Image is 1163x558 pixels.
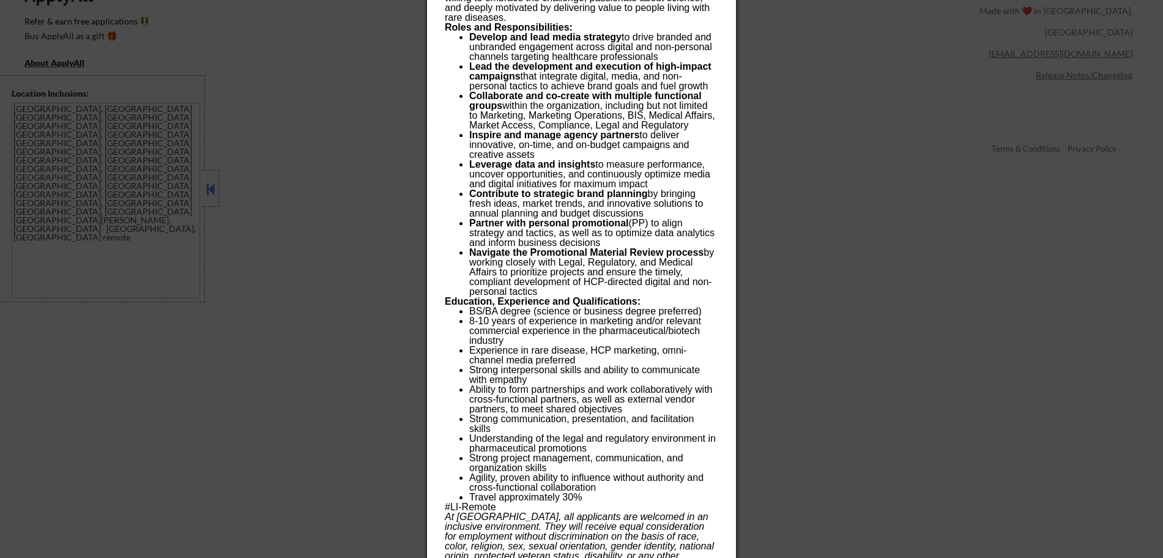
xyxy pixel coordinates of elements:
[469,91,718,130] p: within the organization, including but not limited to Marketing, Marketing Operations, BIS, Medic...
[469,130,718,160] p: to deliver innovative, on-time, and on-budget campaigns and creative assets
[445,296,641,307] b: Education, Experience and Qualifications:
[469,248,718,297] p: by working closely with Legal, Regulatory, and Medical Affairs to prioritize projects and ensure ...
[469,434,718,453] p: Understanding of the legal and regulatory environment in pharmaceutical promotions
[469,346,718,365] p: Experience in rare disease, HCP marketing, omni-channel media preferred
[469,91,702,111] b: Collaborate and co-create with multiple functional groups
[469,385,718,414] p: Ability to form partnerships and work collaboratively with cross-functional partners, as well as ...
[469,316,718,346] p: 8-10 years of experience in marketing and/or relevant commercial experience in the pharmaceutical...
[469,32,718,62] p: to drive branded and unbranded engagement across digital and non-personal channels targeting heal...
[469,218,628,228] b: Partner with personal promotional
[469,160,718,189] p: to measure performance, uncover opportunities, and continuously optimize media and digital initia...
[469,61,712,81] b: Lead the development and execution of high-impact campaigns
[469,159,595,169] b: Leverage data and insights
[469,218,718,248] p: (PP) to align strategy and tactics, as well as to optimize data analytics and inform business dec...
[469,307,718,316] p: BS/BA degree (science or business degree preferred)
[469,493,718,502] p: Travel approximately 30%
[469,32,622,42] b: Develop and lead media strategy
[469,473,718,493] p: Agility, proven ability to influence without authority and cross-functional collaboration
[445,502,718,512] p: #LI-Remote
[469,414,718,434] p: Strong communication, presentation, and facilitation skills
[445,22,573,32] b: Roles and Responsibilities:
[469,365,718,385] p: Strong interpersonal skills and ability to communicate with empathy
[469,453,718,473] p: Strong project management, communication, and organization skills
[469,130,639,140] b: Inspire and manage agency partners
[469,189,718,218] p: by bringing fresh ideas, market trends, and innovative solutions to annual planning and budget di...
[469,188,648,199] b: Contribute to strategic brand planning
[469,247,704,258] b: Navigate the Promotional Material Review process
[469,62,718,91] p: that integrate digital, media, and non-personal tactics to achieve brand goals and fuel growth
